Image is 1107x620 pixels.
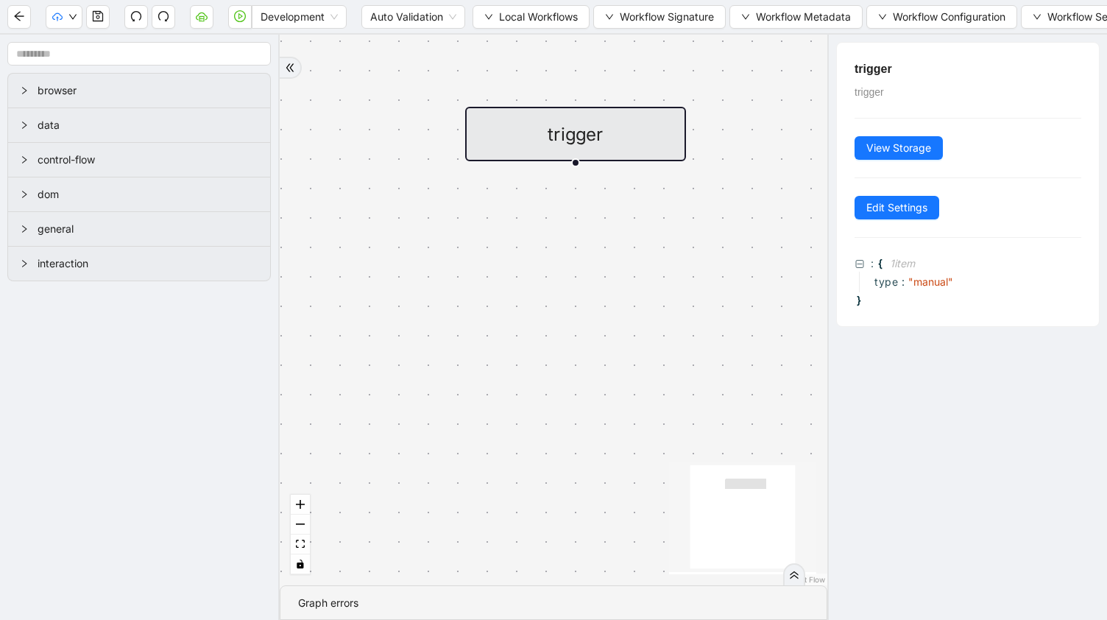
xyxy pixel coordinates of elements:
[261,6,338,28] span: Development
[291,515,310,535] button: zoom out
[38,82,258,99] span: browser
[787,575,825,584] a: React Flow attribution
[46,5,82,29] button: cloud-uploaddown
[8,247,270,281] div: interaction
[8,143,270,177] div: control-flow
[20,86,29,95] span: right
[92,10,104,22] span: save
[20,225,29,233] span: right
[196,10,208,22] span: cloud-server
[152,5,175,29] button: redo
[298,595,809,611] div: Graph errors
[866,200,927,216] span: Edit Settings
[874,274,898,290] span: type
[291,495,310,515] button: zoom in
[473,5,590,29] button: downLocal Workflows
[878,256,883,272] span: {
[190,5,213,29] button: cloud-server
[8,108,270,142] div: data
[38,256,258,272] span: interaction
[871,256,874,272] span: :
[855,196,939,219] button: Edit Settings
[20,155,29,164] span: right
[20,190,29,199] span: right
[38,186,258,202] span: dom
[902,274,905,290] span: :
[7,5,31,29] button: arrow-left
[38,152,258,168] span: control-flow
[557,183,594,220] span: plus-circle
[908,275,953,288] span: " manual "
[370,6,456,28] span: Auto Validation
[465,107,686,161] div: triggerplus-circle
[20,259,29,268] span: right
[593,5,726,29] button: downWorkflow Signature
[741,13,750,21] span: down
[285,63,295,73] span: double-right
[130,10,142,22] span: undo
[124,5,148,29] button: undo
[228,5,252,29] button: play-circle
[13,10,25,22] span: arrow-left
[878,13,887,21] span: down
[158,10,169,22] span: redo
[729,5,863,29] button: downWorkflow Metadata
[8,212,270,246] div: general
[789,570,799,580] span: double-right
[855,292,861,309] span: }
[291,554,310,574] button: toggle interactivity
[756,9,851,25] span: Workflow Metadata
[605,13,614,21] span: down
[890,257,915,270] span: 1 item
[8,177,270,211] div: dom
[866,5,1017,29] button: downWorkflow Configuration
[855,60,1081,78] h5: trigger
[484,13,493,21] span: down
[855,86,884,98] span: trigger
[465,107,686,161] div: trigger
[52,12,63,22] span: cloud-upload
[291,535,310,554] button: fit view
[1033,13,1041,21] span: down
[68,13,77,21] span: down
[20,121,29,130] span: right
[38,117,258,133] span: data
[620,9,714,25] span: Workflow Signature
[499,9,578,25] span: Local Workflows
[8,74,270,108] div: browser
[38,221,258,237] span: general
[86,5,110,29] button: save
[866,140,931,156] span: View Storage
[855,136,943,160] button: View Storage
[893,9,1005,25] span: Workflow Configuration
[234,10,246,22] span: play-circle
